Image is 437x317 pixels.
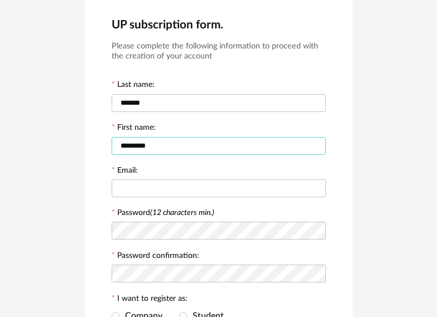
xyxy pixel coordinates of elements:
label: Last name: [112,81,155,91]
label: First name: [112,124,156,134]
h2: UP subscription form. [112,17,326,32]
h3: Please complete the following information to proceed with the creation of your account [112,41,326,62]
label: Password confirmation: [112,252,199,262]
i: (12 characters min.) [150,209,214,217]
label: Email: [112,167,138,177]
label: I want to register as: [112,295,188,305]
label: Password [117,209,214,217]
